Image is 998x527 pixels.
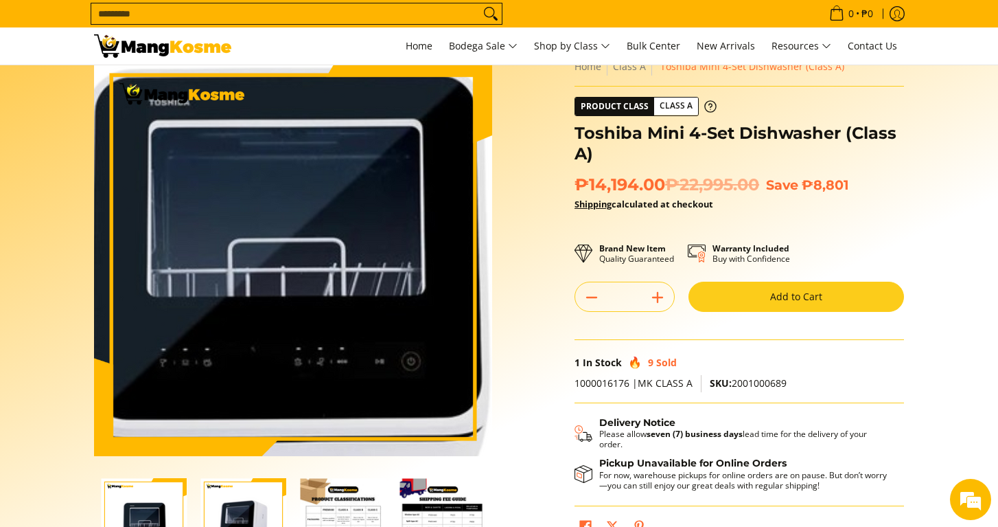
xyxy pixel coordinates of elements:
[575,123,904,164] h1: Toshiba Mini 4-Set Dishwasher (Class A)
[575,377,693,390] span: 1000016176 |MK CLASS A
[406,39,432,52] span: Home
[599,470,890,491] p: For now, warehouse pickups for online orders are on pause. But don’t worry—you can still enjoy ou...
[654,98,698,115] span: Class A
[710,377,732,390] span: SKU:
[575,60,601,73] a: Home
[583,356,622,369] span: In Stock
[859,9,875,19] span: ₱0
[599,416,675,429] strong: Delivery Notice
[765,27,838,65] a: Resources
[94,34,231,58] img: Toshiba Mini Dishwasher: Small Appliances Deal l Mang Kosme
[656,356,677,369] span: Sold
[712,243,789,254] strong: Warranty Included
[665,175,759,195] del: ₱22,995.00
[399,27,439,65] a: Home
[575,175,759,195] span: ₱14,194.00
[575,417,890,450] button: Shipping & Delivery
[575,198,612,210] a: Shipping
[648,356,653,369] span: 9
[627,39,680,52] span: Bulk Center
[647,428,743,440] strong: seven (7) business days
[848,39,897,52] span: Contact Us
[771,38,831,55] span: Resources
[620,27,687,65] a: Bulk Center
[575,98,654,115] span: Product Class
[575,198,713,210] strong: calculated at checkout
[712,243,790,264] p: Buy with Confidence
[575,58,904,76] nav: Breadcrumbs
[480,3,502,24] button: Search
[94,58,492,456] img: Toshiba Mini 4-Set Dishwasher (Class A)
[575,356,580,369] span: 1
[802,177,849,193] span: ₱8,801
[846,9,856,19] span: 0
[613,60,646,73] a: Class A
[599,243,666,254] strong: Brand New Item
[449,38,518,55] span: Bodega Sale
[575,287,608,309] button: Subtract
[599,243,674,264] p: Quality Guaranteed
[688,282,904,312] button: Add to Cart
[245,27,904,65] nav: Main Menu
[641,287,674,309] button: Add
[825,6,877,21] span: •
[841,27,904,65] a: Contact Us
[575,97,717,116] a: Product Class Class A
[534,38,610,55] span: Shop by Class
[697,39,755,52] span: New Arrivals
[599,429,890,449] p: Please allow lead time for the delivery of your order.
[599,457,787,469] strong: Pickup Unavailable for Online Orders
[660,60,844,73] span: Toshiba Mini 4-Set Dishwasher (Class A)
[766,177,798,193] span: Save
[690,27,762,65] a: New Arrivals
[442,27,524,65] a: Bodega Sale
[527,27,617,65] a: Shop by Class
[710,377,787,390] span: 2001000689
